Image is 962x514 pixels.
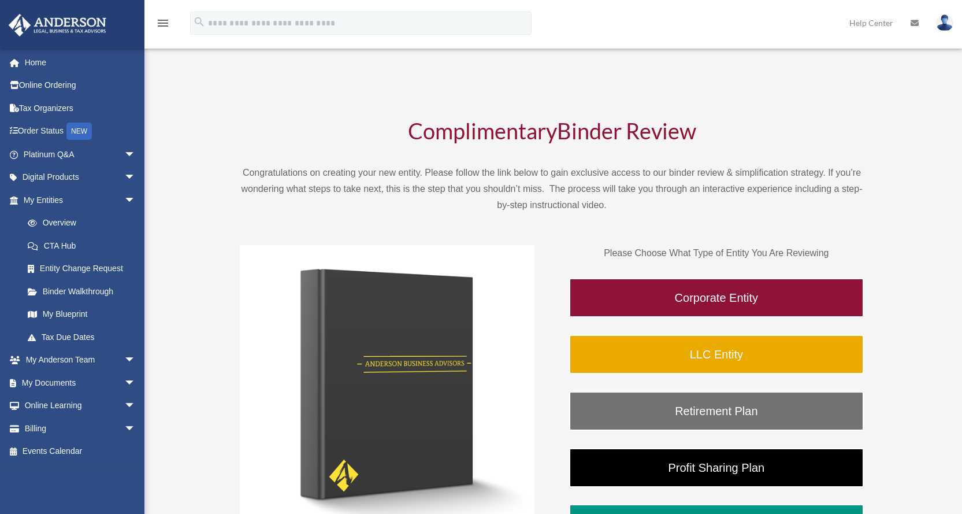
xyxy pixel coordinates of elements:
img: Anderson Advisors Platinum Portal [5,14,110,36]
a: Corporate Entity [569,278,864,317]
a: My Anderson Teamarrow_drop_down [8,349,153,372]
a: My Entitiesarrow_drop_down [8,188,153,212]
a: Online Ordering [8,74,153,97]
span: arrow_drop_down [124,143,147,167]
a: My Blueprint [16,303,153,326]
a: Overview [16,212,153,235]
span: Complimentary [408,117,557,144]
a: Entity Change Request [16,257,153,280]
a: Platinum Q&Aarrow_drop_down [8,143,153,166]
a: Order StatusNEW [8,120,153,143]
span: arrow_drop_down [124,166,147,190]
a: Binder Walkthrough [16,280,147,303]
a: Tax Due Dates [16,326,153,349]
p: Congratulations on creating your new entity. Please follow the link below to gain exclusive acces... [240,165,864,213]
a: Events Calendar [8,440,153,463]
img: User Pic [936,14,953,31]
span: Binder Review [557,117,696,144]
span: arrow_drop_down [124,394,147,418]
a: My Documentsarrow_drop_down [8,371,153,394]
a: LLC Entity [569,335,864,374]
a: Home [8,51,153,74]
span: arrow_drop_down [124,188,147,212]
a: menu [156,20,170,30]
a: CTA Hub [16,234,153,257]
span: arrow_drop_down [124,417,147,441]
a: Profit Sharing Plan [569,448,864,487]
p: Please Choose What Type of Entity You Are Reviewing [569,245,864,261]
a: Online Learningarrow_drop_down [8,394,153,417]
a: Tax Organizers [8,97,153,120]
div: NEW [66,123,92,140]
a: Digital Productsarrow_drop_down [8,166,153,189]
span: arrow_drop_down [124,349,147,372]
a: Billingarrow_drop_down [8,417,153,440]
i: menu [156,16,170,30]
i: search [193,16,206,28]
span: arrow_drop_down [124,371,147,395]
a: Retirement Plan [569,391,864,431]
